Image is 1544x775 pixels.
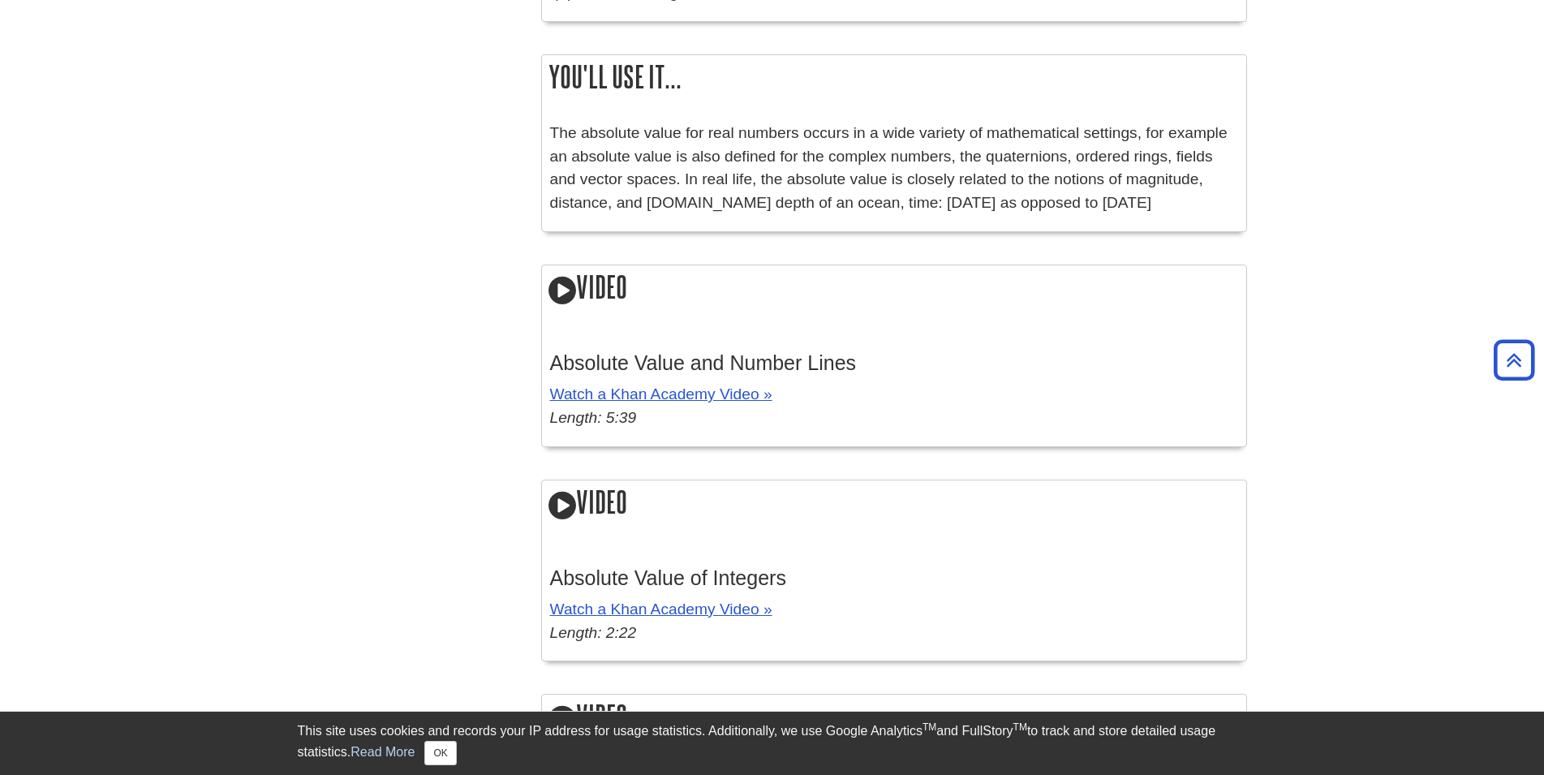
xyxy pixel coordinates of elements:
[1488,349,1540,371] a: Back to Top
[923,721,936,733] sup: TM
[550,624,637,641] em: Length: 2:22
[542,265,1246,312] h2: Video
[542,55,1246,98] h2: You'll use it...
[550,351,1238,375] h3: Absolute Value and Number Lines
[298,721,1247,765] div: This site uses cookies and records your IP address for usage statistics. Additionally, we use Goo...
[542,695,1246,741] h2: Video
[550,601,772,618] a: Watch a Khan Academy Video »
[550,566,1238,590] h3: Absolute Value of Integers
[550,409,637,426] em: Length: 5:39
[542,480,1246,527] h2: Video
[351,745,415,759] a: Read More
[550,385,772,403] a: Watch a Khan Academy Video »
[1013,721,1027,733] sup: TM
[424,741,456,765] button: Close
[550,122,1238,215] p: The absolute value for real numbers occurs in a wide variety of mathematical settings, for exampl...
